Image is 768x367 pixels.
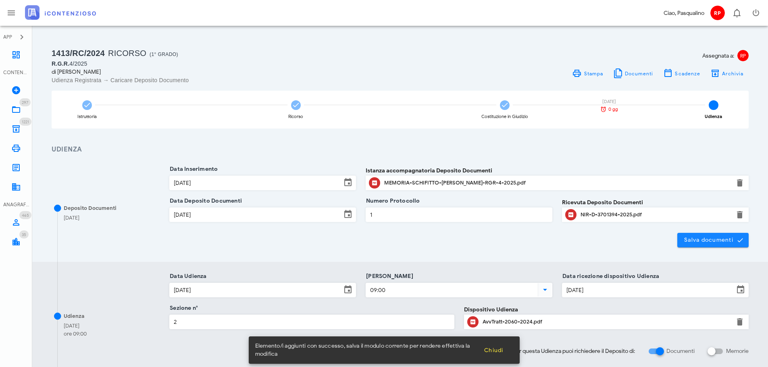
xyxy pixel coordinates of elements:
span: Elemento/i aggiunti con successo, salva il modulo corrente per rendere effettiva la modifica [255,342,477,358]
button: Elimina [735,178,745,188]
span: 1413/RC/2024 [52,49,105,58]
span: Distintivo [19,118,31,126]
span: R.G.R. [52,60,69,67]
span: Salva documenti [684,236,742,244]
div: Clicca per aprire un'anteprima del file o scaricarlo [384,176,730,189]
span: Distintivo [19,211,31,219]
label: Memorie [726,347,749,355]
label: Documenti [666,347,695,355]
span: Per questa Udienza puoi richiedere il Deposito di: [513,347,635,355]
button: Scadenze [658,68,706,79]
div: Istruttoria [77,114,97,119]
button: Chiudi [477,343,510,357]
label: Data Deposito Documenti [167,197,242,205]
button: Salva documenti [677,233,749,247]
span: Documenti [624,70,654,77]
button: Elimina [735,210,745,220]
div: di [PERSON_NAME] [52,68,395,76]
label: Data ricezione dispositivo Udienza [560,272,659,280]
span: Deposito Documenti [64,205,117,211]
img: logo-text-2x.png [25,5,96,20]
input: Ora Udienza [366,283,536,297]
div: NIR-D-3701394-2025.pdf [581,211,730,218]
button: Documenti [608,68,658,79]
span: 0 gg [608,107,618,112]
label: Dispositivo Udienza [464,305,518,314]
button: RP [708,3,727,23]
span: Stampa [583,70,603,77]
div: ore 09:00 [64,330,87,338]
span: 1221 [22,119,29,124]
span: 35 [22,232,26,237]
div: MEMORIA-SCHIFITTO-[PERSON_NAME]-RGR-4-2025.pdf [384,180,730,186]
span: 4 [709,100,718,110]
button: Archivia [705,68,749,79]
span: Ricorso [108,49,146,58]
div: Clicca per aprire un'anteprima del file o scaricarlo [581,208,730,221]
span: Scadenze [674,70,700,77]
span: RP [737,50,749,61]
span: (1° Grado) [150,52,178,57]
h3: Udienza [52,145,749,155]
label: Data Inserimento [167,165,218,173]
input: Sezione n° [170,315,454,329]
div: Ciao, Pasqualino [664,9,704,17]
div: [DATE] [64,214,79,222]
div: Clicca per aprire un'anteprima del file o scaricarlo [483,315,730,328]
input: Numero Protocollo [366,208,552,222]
div: Udienza [705,114,722,119]
div: Udienza [64,312,84,320]
span: Distintivo [19,230,29,238]
button: Clicca per aprire un'anteprima del file o scaricarlo [467,316,479,328]
div: Ricorso [288,114,303,119]
div: AvvTratt-2060-2024.pdf [483,319,730,325]
button: Clicca per aprire un'anteprima del file o scaricarlo [565,209,577,220]
div: [DATE] [64,322,87,330]
div: ANAGRAFICA [3,201,29,208]
span: Assegnata a: [702,52,734,60]
span: 465 [22,213,29,218]
label: [PERSON_NAME] [364,272,413,280]
div: Udienza Registrata → Caricare Deposito Documento [52,76,395,84]
label: Ricevuta Deposito Documenti [562,198,643,207]
label: Sezione n° [167,304,198,312]
button: Clicca per aprire un'anteprima del file o scaricarlo [369,177,380,189]
a: Stampa [567,68,608,79]
span: Archivia [722,70,744,77]
label: Data Udienza [167,272,207,280]
div: [DATE] [595,100,623,104]
span: Chiudi [484,347,504,354]
div: Costituzione in Giudizio [481,114,528,119]
span: RP [710,6,725,20]
button: Distintivo [727,3,746,23]
label: Numero Protocollo [364,197,420,205]
span: Distintivo [19,98,31,106]
label: Istanza accompagnatoria Deposito Documenti [366,166,492,175]
button: Elimina [735,317,745,327]
span: 297 [22,100,28,105]
div: 4/2025 [52,60,395,68]
div: CONTENZIOSO [3,69,29,76]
